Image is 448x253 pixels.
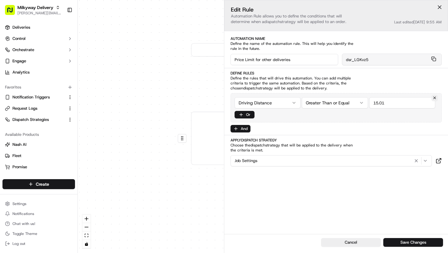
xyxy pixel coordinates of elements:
[2,34,75,44] button: Control
[62,155,75,159] span: Pylon
[6,140,11,145] div: 📗
[12,221,35,226] span: Chat with us!
[19,97,66,102] span: Wisdom [PERSON_NAME]
[6,60,17,71] img: 1736555255976-a54dd68f-1ca7-489b-9aae-adbdc363a1c4
[19,113,50,118] span: [PERSON_NAME]
[12,153,21,159] span: Fleet
[231,125,250,132] button: And
[59,139,100,146] span: API Documentation
[231,76,357,91] span: Define the rules that will drive this automation. You can add multiple criteria to trigger the sa...
[231,155,432,166] button: Job Settings
[2,130,75,140] div: Available Products
[82,215,91,223] button: zoom in
[12,25,30,30] span: Deliveries
[36,181,49,187] span: Create
[12,117,49,122] span: Dispatch Strategies
[383,238,443,247] button: Save Changes
[231,7,390,13] h2: Edit Rule
[82,232,91,240] button: fit view
[2,2,64,17] button: Milkyway Delivery[PERSON_NAME][EMAIL_ADDRESS][DOMAIN_NAME]
[12,211,34,216] span: Notifications
[17,4,53,11] button: Milkyway Delivery
[106,61,113,69] button: Start new chat
[12,58,26,64] span: Engage
[55,113,68,118] span: [DATE]
[2,199,75,208] button: Settings
[2,140,75,150] button: Nash AI
[12,142,26,147] span: Nash AI
[2,115,75,125] button: Dispatch Strategies
[6,25,113,35] p: Welcome 👋
[44,154,75,159] a: Powered byPylon
[2,103,75,113] button: Request Logs
[2,56,75,66] button: Engage
[191,43,344,57] div: Order / Delivery Received
[5,164,72,170] a: Promise
[5,117,65,122] a: Dispatch Strategies
[12,106,37,111] span: Request Logs
[2,219,75,228] button: Chat with us!
[5,94,65,100] a: Notification Triggers
[235,111,254,118] button: Or
[2,151,75,161] button: Fleet
[2,22,75,32] a: Deliveries
[50,137,102,148] a: 💻API Documentation
[6,81,42,86] div: Past conversations
[6,91,16,103] img: Wisdom Oko
[12,97,17,102] img: 1736555255976-a54dd68f-1ca7-489b-9aae-adbdc363a1c4
[12,231,37,236] span: Toggle Theme
[12,36,26,41] span: Control
[2,82,75,92] div: Favorites
[28,60,102,66] div: Start new chat
[82,240,91,248] button: toggle interactivity
[231,36,442,41] label: Automation Name
[2,162,75,172] button: Promise
[321,238,381,247] button: Cancel
[17,11,62,16] button: [PERSON_NAME][EMAIL_ADDRESS][DOMAIN_NAME]
[6,6,19,19] img: Nash
[2,92,75,102] button: Notification Triggers
[235,158,257,164] span: Job Settings
[71,97,84,102] span: [DATE]
[52,113,54,118] span: •
[231,13,390,25] p: Automation Rule allows you to define the conditions that will determine when a dispatch strategy ...
[82,223,91,232] button: zoom out
[12,241,25,246] span: Log out
[2,239,75,248] button: Log out
[394,20,441,25] div: Last edited [DATE] 9:55 AM
[6,107,16,117] img: Brittany Newman
[13,60,24,71] img: 9188753566659_6852d8bf1fb38e338040_72.png
[2,67,75,77] a: Analytics
[231,71,442,76] label: Define Rules
[369,97,435,108] input: Value
[2,229,75,238] button: Toggle Theme
[53,140,58,145] div: 💻
[231,138,442,143] label: Apply Dispatch Strategy
[16,40,112,47] input: Got a question? Start typing here...
[12,139,48,146] span: Knowledge Base
[2,179,75,189] button: Create
[12,47,34,53] span: Orchestrate
[12,94,50,100] span: Notification Triggers
[5,142,72,147] a: Nash AI
[231,143,357,153] span: Choose the dispatch strategy that will be applied to the delivery when the criteria is met.
[2,45,75,55] button: Orchestrate
[5,153,72,159] a: Fleet
[4,137,50,148] a: 📗Knowledge Base
[12,69,30,75] span: Analytics
[96,80,113,87] button: See all
[68,97,70,102] span: •
[28,66,86,71] div: We're available if you need us!
[12,201,26,206] span: Settings
[12,164,27,170] span: Promise
[2,209,75,218] button: Notifications
[231,41,357,51] span: Define the name of the automation rule. This will help you identify the rule in the future.
[5,106,65,111] a: Request Logs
